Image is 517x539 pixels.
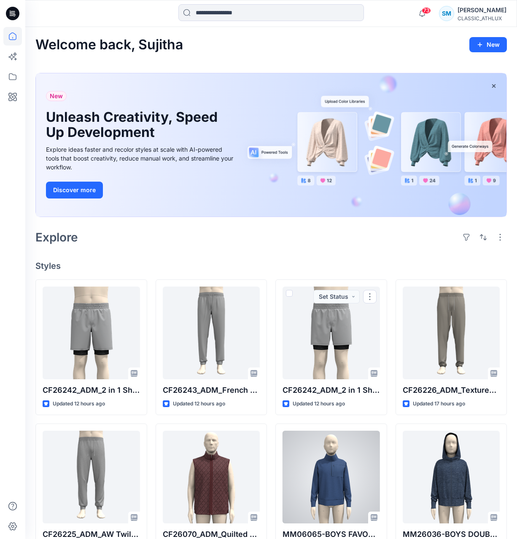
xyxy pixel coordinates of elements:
[35,261,507,271] h4: Styles
[35,231,78,244] h2: Explore
[403,431,500,523] a: MM26036-BOYS DOUBLE KNIT JACKET-OP-1
[163,431,260,523] a: CF26070_ADM_Quilted Vest
[293,400,345,408] p: Updated 12 hours ago
[46,145,236,172] div: Explore ideas faster and recolor styles at scale with AI-powered tools that boost creativity, red...
[35,37,183,53] h2: Welcome back, Sujitha
[283,431,380,523] a: MM06065-BOYS FAVORITE MIXED MEDIA MOCK NECK JACKET
[46,110,223,140] h1: Unleash Creativity, Speed Up Development
[46,182,236,198] a: Discover more
[163,384,260,396] p: CF26243_ADM_French [PERSON_NAME]
[43,384,140,396] p: CF26242_ADM_2 in 1 Shorts 7IN Inseam
[403,287,500,379] a: CF26226_ADM_Textured French Terry Jogger
[163,287,260,379] a: CF26243_ADM_French Terry Jogger
[43,431,140,523] a: CF26225_ADM_AW Twill Fleece Joggy
[422,7,431,14] span: 73
[283,287,380,379] a: CF26242_ADM_2 in 1 Shorts 5IN Inseam
[413,400,465,408] p: Updated 17 hours ago
[403,384,500,396] p: CF26226_ADM_Textured [DEMOGRAPHIC_DATA] [PERSON_NAME]
[469,37,507,52] button: New
[43,287,140,379] a: CF26242_ADM_2 in 1 Shorts 7IN Inseam
[439,6,454,21] div: SM
[458,15,506,21] div: CLASSIC_ATHLUX
[53,400,105,408] p: Updated 12 hours ago
[283,384,380,396] p: CF26242_ADM_2 in 1 Shorts 5IN Inseam
[46,182,103,198] button: Discover more
[50,91,63,101] span: New
[173,400,225,408] p: Updated 12 hours ago
[458,5,506,15] div: [PERSON_NAME]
